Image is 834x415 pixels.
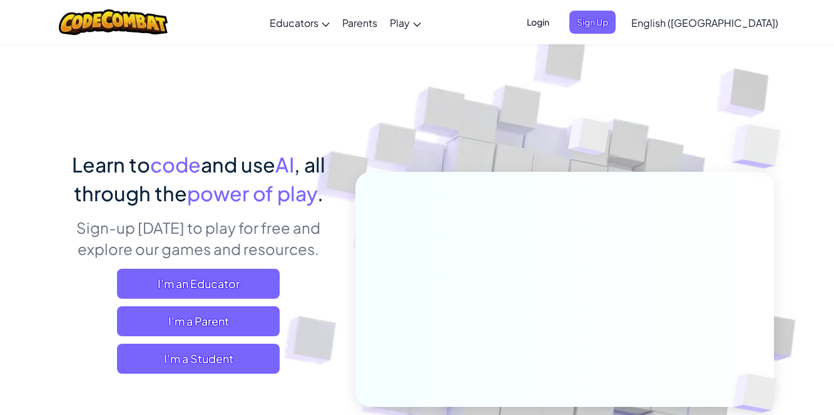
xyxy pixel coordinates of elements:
[519,11,557,34] button: Login
[201,152,275,177] span: and use
[72,152,150,177] span: Learn to
[390,16,410,29] span: Play
[59,9,168,35] img: CodeCombat logo
[544,93,634,186] img: Overlap cubes
[384,6,427,39] a: Play
[187,181,317,206] span: power of play
[263,6,336,39] a: Educators
[117,269,280,299] a: I'm an Educator
[270,16,318,29] span: Educators
[569,11,616,34] button: Sign Up
[336,6,384,39] a: Parents
[150,152,201,177] span: code
[317,181,323,206] span: .
[117,306,280,336] a: I'm a Parent
[707,94,815,199] img: Overlap cubes
[625,6,785,39] a: English ([GEOGRAPHIC_DATA])
[631,16,778,29] span: English ([GEOGRAPHIC_DATA])
[117,344,280,374] button: I'm a Student
[275,152,294,177] span: AI
[61,217,337,259] p: Sign-up [DATE] to play for free and explore our games and resources.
